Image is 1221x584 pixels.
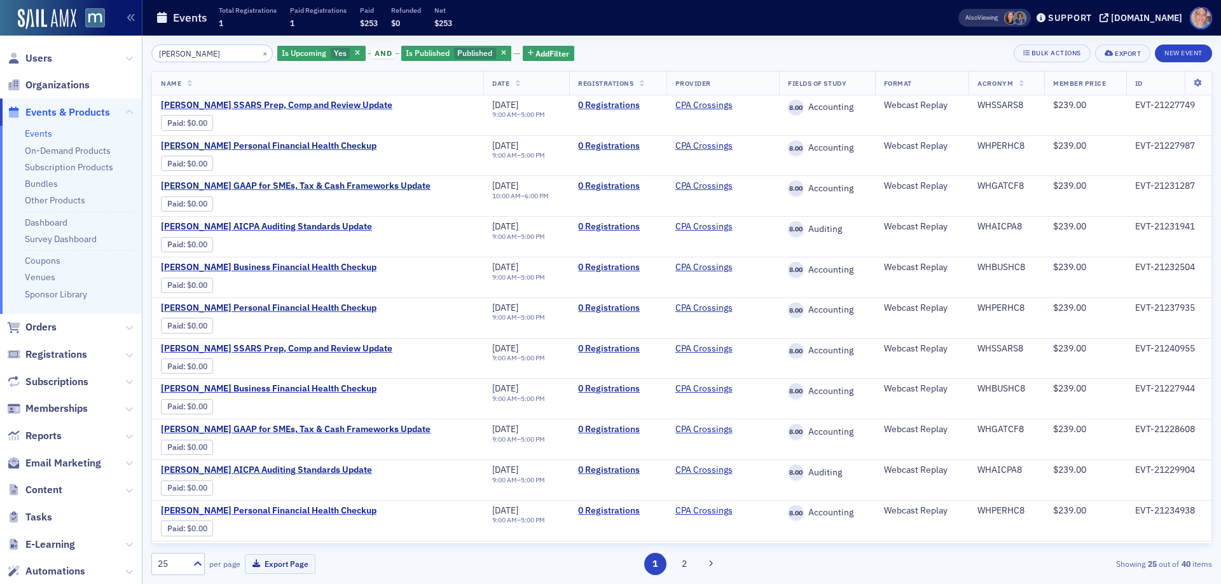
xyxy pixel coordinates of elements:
[675,262,733,273] a: CPA Crossings
[1111,12,1182,24] div: [DOMAIN_NAME]
[161,221,375,233] span: Walter Haig's AICPA Auditing Standards Update
[161,383,376,395] span: Walter Haig's Business Financial Health Checkup
[673,553,695,575] button: 2
[977,140,1035,152] div: WHPERHC8
[675,100,755,111] span: CPA Crossings
[187,362,207,371] span: $0.00
[161,140,376,152] a: [PERSON_NAME] Personal Financial Health Checkup
[161,100,392,111] a: [PERSON_NAME] SSARS Prep, Comp and Review Update
[7,564,85,578] a: Automations
[391,18,400,28] span: $0
[492,110,517,119] time: 9:00 AM
[578,262,657,273] a: 0 Registrations
[675,505,755,517] span: CPA Crossings
[161,100,392,111] span: Walter Haig's SSARS Prep, Comp and Review Update
[644,553,666,575] button: 1
[406,48,450,58] span: Is Published
[578,302,657,314] a: 0 Registrations
[7,429,62,443] a: Reports
[187,442,207,452] span: $0.00
[7,456,101,470] a: Email Marketing
[161,358,213,374] div: Paid: 0 - $0
[1135,180,1203,192] div: EVT-21231287
[675,140,733,152] a: CPA Crossings
[25,105,110,119] span: Events & Products
[535,48,569,59] span: Add Filter
[492,232,517,241] time: 9:00 AM
[161,318,213,333] div: Paid: 0 - $0
[804,183,853,194] span: Accounting
[167,362,183,371] a: Paid
[1135,424,1203,435] div: EVT-21228608
[492,273,545,282] div: –
[804,142,853,154] span: Accounting
[492,516,545,524] div: –
[7,510,52,524] a: Tasks
[884,465,960,476] div: Webcast Replay
[7,348,87,362] a: Registrations
[521,394,545,403] time: 5:00 PM
[1048,12,1092,24] div: Support
[167,118,183,128] a: Paid
[401,46,511,62] div: Published
[457,48,492,58] span: Published
[578,100,657,111] a: 0 Registrations
[804,102,853,113] span: Accounting
[521,313,545,322] time: 5:00 PM
[25,456,101,470] span: Email Marketing
[161,140,376,152] span: Walter Haig's Personal Financial Health Checkup
[492,140,518,151] span: [DATE]
[167,442,183,452] a: Paid
[788,100,804,116] span: 8.00
[1053,221,1086,232] span: $239.00
[1135,79,1143,88] span: ID
[25,128,52,139] a: Events
[1155,46,1212,58] a: New Event
[492,354,545,362] div: –
[1135,262,1203,273] div: EVT-21232504
[161,424,431,435] span: Walter Haig's GAAP for SMEs, Tax & Cash Frameworks Update
[1135,140,1203,152] div: EVT-21227987
[884,262,960,273] div: Webcast Replay
[167,524,183,533] a: Paid
[25,255,60,266] a: Coupons
[492,233,545,241] div: –
[492,476,545,484] div: –
[161,465,375,476] span: Walter Haig's AICPA Auditing Standards Update
[675,465,755,476] span: CPA Crossings
[161,156,213,171] div: Paid: 0 - $0
[25,178,58,189] a: Bundles
[76,8,105,30] a: View Homepage
[1053,343,1086,354] span: $239.00
[884,221,960,233] div: Webcast Replay
[804,467,842,479] span: Auditing
[161,302,376,314] span: Walter Haig's Personal Financial Health Checkup
[977,465,1035,476] div: WHAICPA8
[187,524,207,533] span: $0.00
[167,159,183,168] a: Paid
[25,145,111,156] a: On-Demand Products
[492,111,545,119] div: –
[675,465,733,476] a: CPA Crossings
[492,192,549,200] div: –
[1135,100,1203,111] div: EVT-21227749
[161,196,213,212] div: Paid: 1 - $0
[25,78,90,92] span: Organizations
[187,199,207,208] span: $0.00
[884,140,960,152] div: Webcast Replay
[167,442,187,452] span: :
[167,240,187,249] span: :
[804,304,853,316] span: Accounting
[578,140,657,152] a: 0 Registrations
[884,302,960,314] div: Webcast Replay
[788,221,804,237] span: 8.00
[158,557,186,571] div: 25
[675,343,755,355] span: CPA Crossings
[161,343,392,355] a: [PERSON_NAME] SSARS Prep, Comp and Review Update
[977,262,1035,273] div: WHBUSHC8
[578,424,657,435] a: 0 Registrations
[161,343,392,355] span: Walter Haig's SSARS Prep, Comp and Review Update
[167,321,187,330] span: :
[25,320,57,334] span: Orders
[161,302,376,314] a: [PERSON_NAME] Personal Financial Health Checkup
